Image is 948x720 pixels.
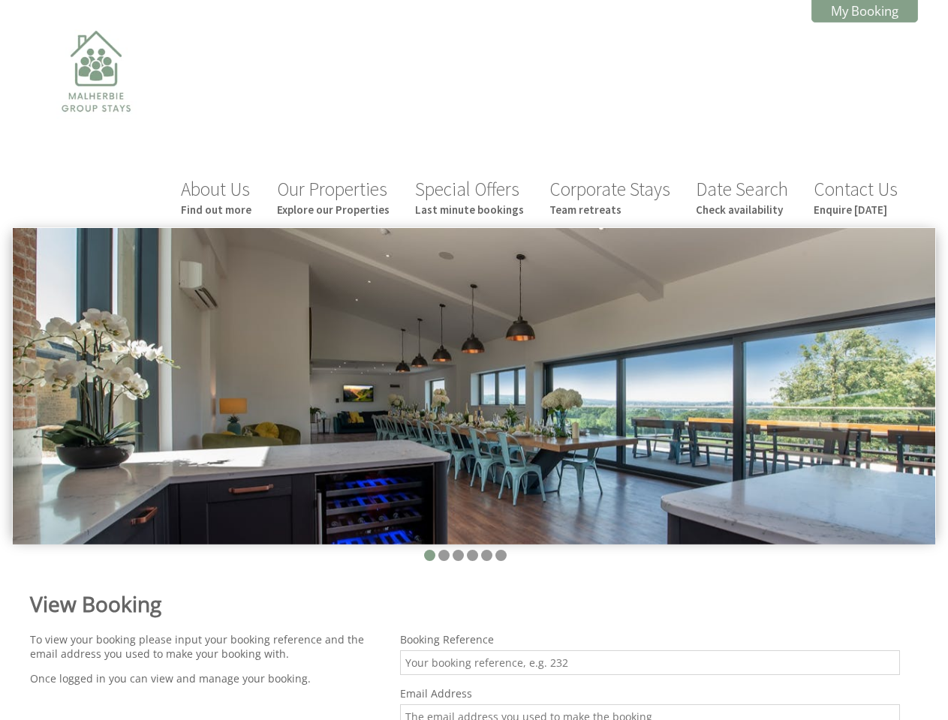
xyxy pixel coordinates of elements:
small: Check availability [696,202,788,217]
small: Explore our Properties [277,202,390,217]
a: About UsFind out more [181,177,251,217]
small: Find out more [181,202,251,217]
a: Special OffersLast minute bookings [415,177,524,217]
input: Your booking reference, e.g. 232 [400,650,900,675]
img: Malherbie Group Stays [21,21,171,171]
small: Enquire [DATE] [814,202,898,217]
small: Team retreats [549,202,670,217]
h1: View Booking [30,589,900,618]
small: Last minute bookings [415,202,524,217]
label: Booking Reference [400,632,900,646]
label: Email Address [400,686,900,700]
a: Our PropertiesExplore our Properties [277,177,390,217]
p: To view your booking please input your booking reference and the email address you used to make y... [30,632,382,661]
a: Contact UsEnquire [DATE] [814,177,898,217]
a: Corporate StaysTeam retreats [549,177,670,217]
p: Once logged in you can view and manage your booking. [30,671,382,685]
a: Date SearchCheck availability [696,177,788,217]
